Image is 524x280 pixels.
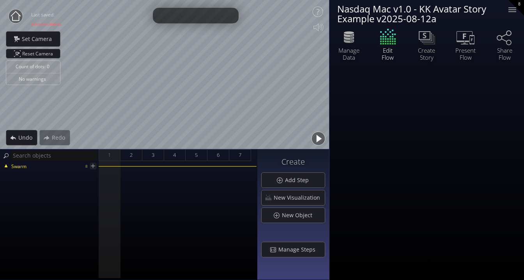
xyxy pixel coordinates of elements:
[21,35,57,43] span: Set Camera
[335,47,363,61] div: Manage Data
[278,246,320,253] span: Manage Steps
[217,150,220,160] span: 6
[130,150,133,160] span: 2
[337,4,499,23] div: Nasdaq Mac v1.0 - KK Avatar Story Example v2025-08-12a
[285,176,313,184] span: Add Step
[173,150,176,160] span: 4
[195,150,198,160] span: 5
[108,150,111,160] span: 1
[281,211,317,219] span: New Object
[239,150,241,160] span: 7
[491,47,518,61] div: Share Flow
[22,49,56,58] span: Reset Camera
[152,150,154,160] span: 3
[6,130,37,145] div: Undo action
[85,161,88,171] div: 8
[273,194,325,202] span: New Visualization
[11,163,27,170] span: Swarm
[452,47,479,61] div: Present Flow
[18,134,37,142] span: Undo
[261,158,325,166] h3: Create
[413,47,440,61] div: Create Story
[11,151,97,160] input: Search objects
